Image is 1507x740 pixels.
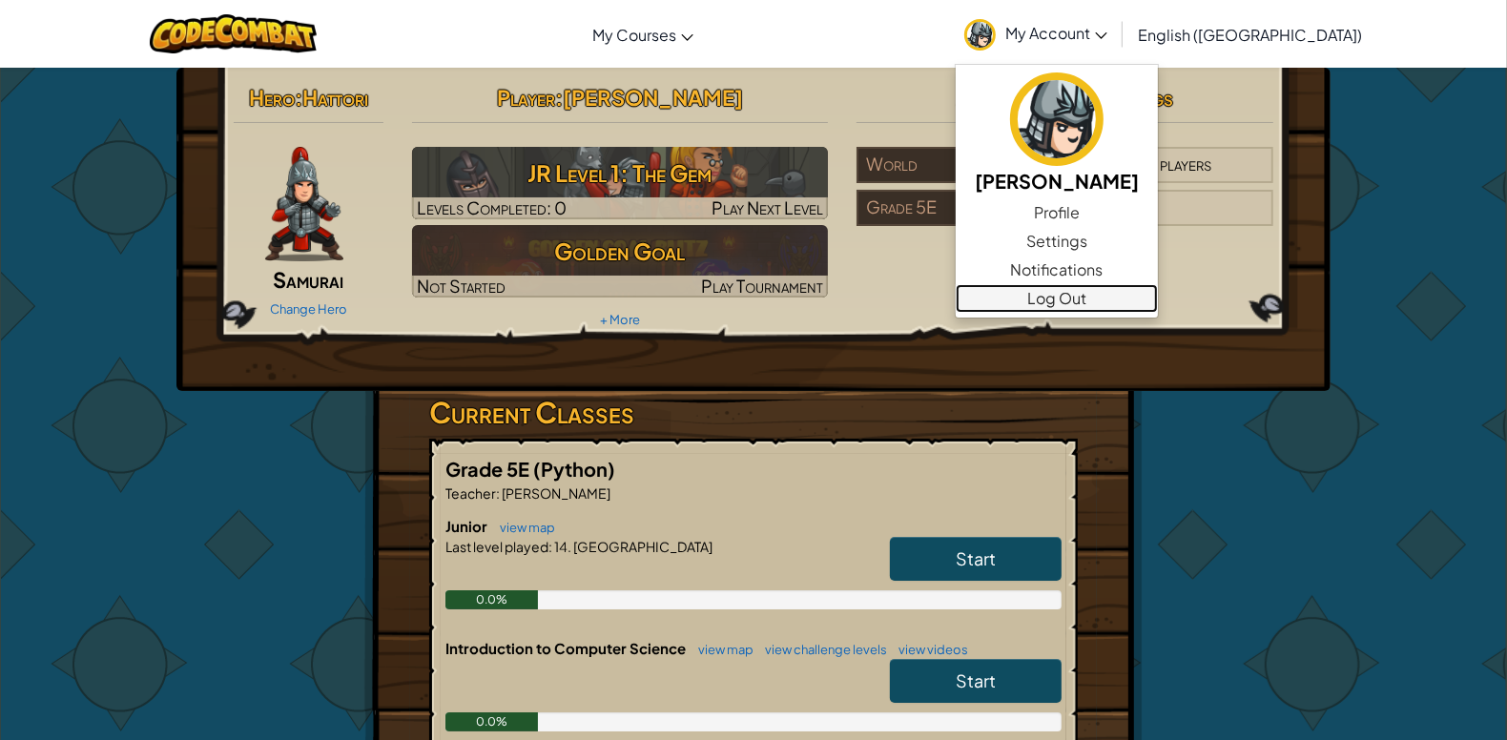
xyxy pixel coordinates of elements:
span: [GEOGRAPHIC_DATA] [571,538,712,555]
span: English ([GEOGRAPHIC_DATA]) [1138,25,1362,45]
a: Play Next Level [412,147,829,219]
a: Notifications [956,256,1158,284]
span: Notifications [1010,258,1103,281]
a: Grade 5E22players [857,208,1273,230]
a: Golden GoalNot StartedPlay Tournament [412,225,829,298]
a: Change Hero [270,301,347,317]
span: Player [497,84,555,111]
span: Last level played [445,538,548,555]
img: CodeCombat logo [150,14,317,53]
span: Play Next Level [712,196,823,218]
span: Not Started [417,275,506,297]
span: Junior [445,517,490,535]
h3: JR Level 1: The Gem [412,152,829,195]
span: Introduction to Computer Science [445,639,689,657]
span: : [295,84,302,111]
a: My Courses [583,9,703,60]
a: Settings [956,227,1158,256]
img: samurai.pose.png [265,147,343,261]
span: Grade 5E [445,457,533,481]
span: players [1161,153,1212,175]
span: Play Tournament [701,275,823,297]
span: Levels Completed: 0 [417,196,567,218]
a: [PERSON_NAME] [956,70,1158,198]
img: JR Level 1: The Gem [412,147,829,219]
a: Log Out [956,284,1158,313]
span: [PERSON_NAME] [500,484,610,502]
span: [PERSON_NAME] [563,84,743,111]
a: view map [689,642,753,657]
span: My Account [1005,23,1107,43]
a: World8,055,106players [857,165,1273,187]
span: My Courses [592,25,676,45]
a: view challenge levels [755,642,887,657]
span: Hattori [302,84,368,111]
span: 14. [552,538,571,555]
a: view videos [889,642,968,657]
h3: Current Classes [429,391,1078,434]
span: Hero [249,84,295,111]
img: avatar [964,19,996,51]
img: Golden Goal [412,225,829,298]
h3: Golden Goal [412,230,829,273]
img: avatar [1010,72,1104,166]
a: My Account [955,4,1117,64]
span: : [548,538,552,555]
h5: [PERSON_NAME] [975,166,1139,195]
a: Profile [956,198,1158,227]
span: Teacher [445,484,496,502]
div: Grade 5E [857,190,1064,226]
span: : [496,484,500,502]
a: English ([GEOGRAPHIC_DATA]) [1128,9,1372,60]
span: Start [956,547,996,569]
div: 0.0% [445,712,538,731]
a: + More [600,312,640,327]
a: view map [490,520,555,535]
div: World [857,147,1064,183]
div: 0.0% [445,590,538,609]
span: Samurai [273,266,343,293]
span: (Python) [533,457,615,481]
span: Start [956,669,996,691]
span: : [555,84,563,111]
